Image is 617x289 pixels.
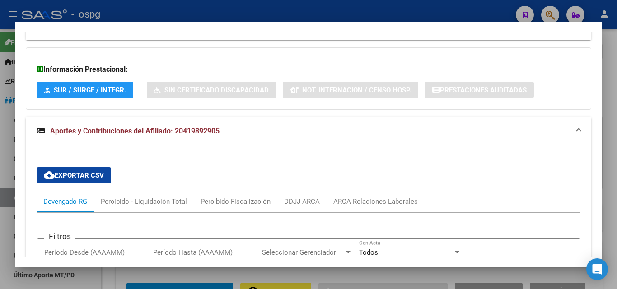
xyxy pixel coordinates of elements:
span: SUR / SURGE / INTEGR. [54,86,126,94]
button: Sin Certificado Discapacidad [147,82,276,98]
div: Percibido - Liquidación Total [101,197,187,206]
div: Percibido Fiscalización [201,197,271,206]
button: Prestaciones Auditadas [425,82,534,98]
span: Prestaciones Auditadas [440,86,527,94]
span: Sin Certificado Discapacidad [164,86,269,94]
button: Not. Internacion / Censo Hosp. [283,82,418,98]
div: Open Intercom Messenger [586,258,608,280]
span: Not. Internacion / Censo Hosp. [302,86,411,94]
mat-expansion-panel-header: Aportes y Contribuciones del Afiliado: 20419892905 [26,117,591,146]
span: Exportar CSV [44,171,104,179]
div: DDJJ ARCA [284,197,320,206]
span: Aportes y Contribuciones del Afiliado: 20419892905 [50,127,220,135]
button: SUR / SURGE / INTEGR. [37,82,133,98]
div: Devengado RG [43,197,87,206]
span: Seleccionar Gerenciador [262,248,344,257]
mat-icon: cloud_download [44,170,55,180]
div: ARCA Relaciones Laborales [333,197,418,206]
h3: Información Prestacional: [37,64,580,75]
span: Todos [359,248,378,257]
h3: Filtros [44,231,75,241]
button: Exportar CSV [37,167,111,183]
